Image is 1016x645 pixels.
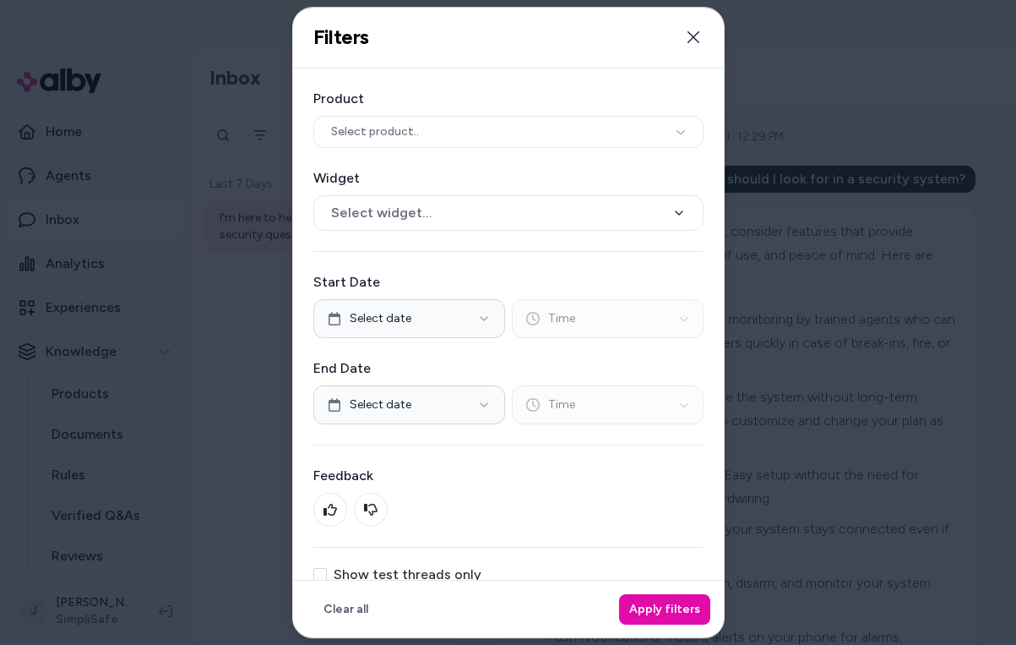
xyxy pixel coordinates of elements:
label: End Date [313,358,704,379]
button: Select date [313,299,505,338]
label: Product [313,89,704,109]
button: Clear all [313,593,378,624]
span: Select date [350,396,411,413]
label: Feedback [313,466,704,486]
button: Select date [313,385,505,424]
label: Widget [313,168,704,189]
button: Apply filters [619,593,710,624]
span: Select product.. [331,123,419,140]
span: Select date [350,310,411,327]
button: Select widget... [313,195,704,231]
label: Show test threads only [334,568,481,582]
h2: Filters [313,25,369,50]
label: Start Date [313,272,704,292]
